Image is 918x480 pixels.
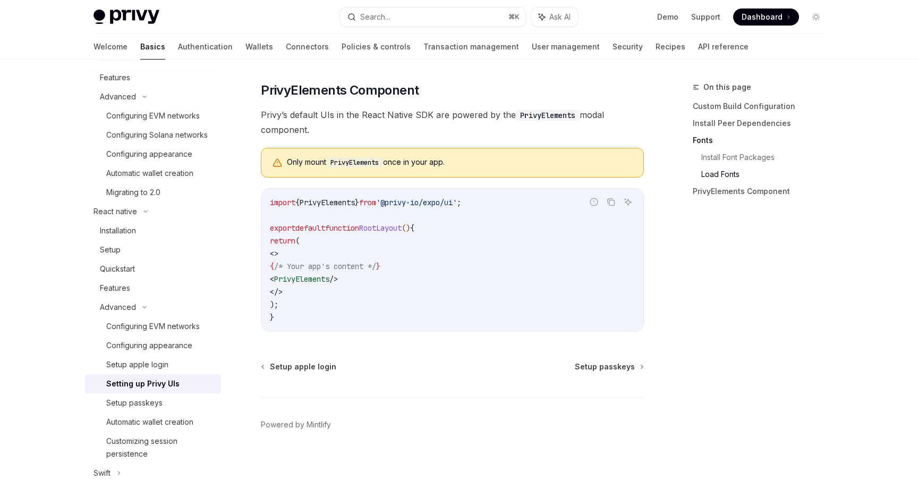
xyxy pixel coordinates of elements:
[85,183,221,202] a: Migrating to 2.0
[742,12,783,22] span: Dashboard
[326,157,383,168] code: PrivyElements
[531,7,578,27] button: Ask AI
[178,34,233,60] a: Authentication
[701,149,833,166] a: Install Font Packages
[508,13,520,21] span: ⌘ K
[410,223,414,233] span: {
[359,198,376,207] span: from
[274,262,376,271] span: /* Your app's content */
[325,223,359,233] span: function
[100,301,136,314] div: Advanced
[93,467,110,479] div: Swift
[287,157,633,169] div: Only mount once in your app.
[587,195,601,209] button: Report incorrect code
[245,34,273,60] a: Wallets
[340,7,526,27] button: Search...⌘K
[516,110,580,121] code: PrivyElements
[85,374,221,393] a: Setting up Privy UIs
[106,435,215,460] div: Customizing session persistence
[106,110,200,122] div: Configuring EVM networks
[85,68,221,87] a: Features
[100,90,136,103] div: Advanced
[106,377,180,390] div: Setting up Privy UIs
[100,263,135,275] div: Quickstart
[532,34,600,60] a: User management
[701,166,833,183] a: Load Fonts
[733,9,799,26] a: Dashboard
[656,34,685,60] a: Recipes
[100,71,130,84] div: Features
[295,236,300,246] span: (
[300,198,355,207] span: PrivyElements
[85,336,221,355] a: Configuring appearance
[360,11,390,23] div: Search...
[355,198,359,207] span: }
[106,416,193,428] div: Automatic wallet creation
[376,198,457,207] span: '@privy-io/expo/ui'
[93,205,137,218] div: React native
[85,164,221,183] a: Automatic wallet creation
[262,361,336,372] a: Setup apple login
[85,393,221,412] a: Setup passkeys
[272,158,283,169] svg: Warning
[270,236,295,246] span: return
[85,317,221,336] a: Configuring EVM networks
[85,412,221,432] a: Automatic wallet creation
[295,198,300,207] span: {
[100,282,130,294] div: Features
[274,274,329,284] span: PrivyElements
[698,34,749,60] a: API reference
[85,240,221,259] a: Setup
[604,195,618,209] button: Copy the contents from the code block
[342,34,411,60] a: Policies & controls
[106,320,200,333] div: Configuring EVM networks
[261,419,331,430] a: Powered by Mintlify
[807,9,824,26] button: Toggle dark mode
[270,274,274,284] span: <
[270,198,295,207] span: import
[106,148,192,161] div: Configuring appearance
[693,183,833,200] a: PrivyElements Component
[693,115,833,132] a: Install Peer Dependencies
[549,12,571,22] span: Ask AI
[106,186,160,199] div: Migrating to 2.0
[457,198,461,207] span: ;
[402,223,410,233] span: ()
[621,195,635,209] button: Ask AI
[270,249,278,258] span: <>
[693,98,833,115] a: Custom Build Configuration
[613,34,643,60] a: Security
[106,339,192,352] div: Configuring appearance
[261,107,644,137] span: Privy’s default UIs in the React Native SDK are powered by the modal component.
[270,262,274,271] span: {
[703,81,751,94] span: On this page
[85,355,221,374] a: Setup apple login
[286,34,329,60] a: Connectors
[270,313,274,322] span: }
[93,10,159,24] img: light logo
[100,243,121,256] div: Setup
[106,129,208,141] div: Configuring Solana networks
[691,12,720,22] a: Support
[85,221,221,240] a: Installation
[270,223,295,233] span: export
[657,12,678,22] a: Demo
[423,34,519,60] a: Transaction management
[295,223,325,233] span: default
[261,82,419,99] span: PrivyElements Component
[85,432,221,464] a: Customizing session persistence
[106,397,163,409] div: Setup passkeys
[270,361,336,372] span: Setup apple login
[100,224,136,237] div: Installation
[93,34,127,60] a: Welcome
[85,125,221,145] a: Configuring Solana networks
[106,167,193,180] div: Automatic wallet creation
[85,259,221,279] a: Quickstart
[359,223,402,233] span: RootLayout
[270,287,283,297] span: </>
[270,300,278,309] span: );
[329,274,338,284] span: />
[140,34,165,60] a: Basics
[85,106,221,125] a: Configuring EVM networks
[106,358,168,371] div: Setup apple login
